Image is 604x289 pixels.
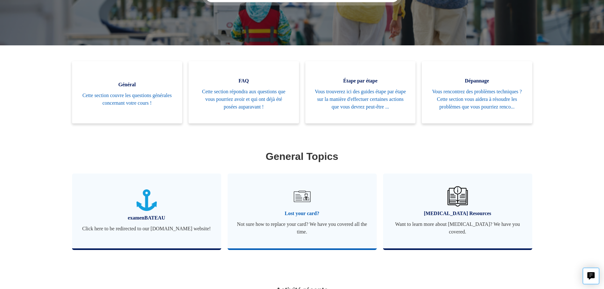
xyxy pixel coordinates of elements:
img: 01JHREV2E6NG3DHE8VTG8QH796 [448,186,468,207]
span: Vous rencontrez des problèmes techniques ? Cette section vous aidera à résoudre les problèmes que... [431,88,523,111]
span: [MEDICAL_DATA] Resources [393,210,523,217]
span: Cette section couvre les questions générales concernant votre cours ! [82,92,173,107]
button: Live chat [583,268,599,284]
img: 01JRG6G4NA4NJ1BVG8MJM761YH [291,185,313,207]
a: Lost your card? Not sure how to replace your card? We have you covered all the time. [228,174,377,248]
img: 01JTNN85WSQ5FQ6HNXPDSZ7SRA [136,189,157,211]
a: Dépannage Vous rencontrez des problèmes techniques ? Cette section vous aidera à résoudre les pro... [422,61,532,123]
a: examenBATEAU Click here to be redirected to our [DOMAIN_NAME] website! [72,174,221,248]
a: FAQ Cette section répondra aux questions que vous pourriez avoir et qui ont déjà été posées aupar... [189,61,299,123]
h1: General Topics [74,149,531,164]
a: [MEDICAL_DATA] Resources Want to learn more about [MEDICAL_DATA]? We have you covered. [383,174,532,248]
span: Étape par étape [315,77,406,85]
span: examenBATEAU [82,214,212,222]
span: Cette section répondra aux questions que vous pourriez avoir et qui ont déjà été posées auparavant ! [198,88,289,111]
span: Not sure how to replace your card? We have you covered all the time. [237,220,367,236]
span: Vous trouverez ici des guides étape par étape sur la manière d'effectuer certaines actions que vo... [315,88,406,111]
span: Click here to be redirected to our [DOMAIN_NAME] website! [82,225,212,233]
span: Lost your card? [237,210,367,217]
a: Étape par étape Vous trouverez ici des guides étape par étape sur la manière d'effectuer certaine... [305,61,416,123]
span: Want to learn more about [MEDICAL_DATA]? We have you covered. [393,220,523,236]
span: FAQ [198,77,289,85]
a: Général Cette section couvre les questions générales concernant votre cours ! [72,61,183,123]
span: Dépannage [431,77,523,85]
span: Général [82,81,173,89]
